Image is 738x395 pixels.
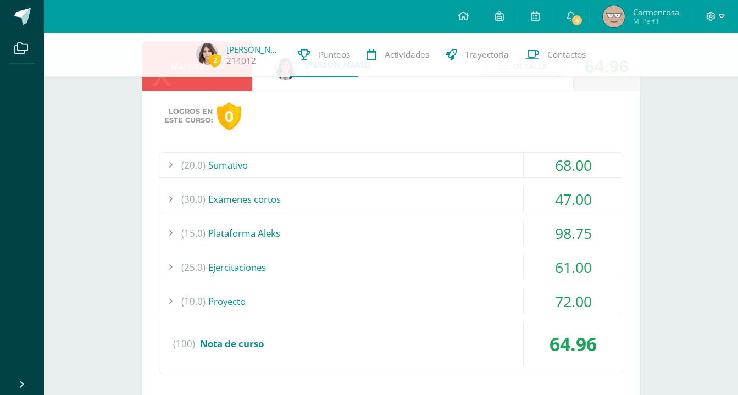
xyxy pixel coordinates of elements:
a: Actividades [358,33,437,77]
div: 68.00 [524,153,623,177]
div: Plataforma Aleks [159,221,623,246]
div: 64.96 [524,323,623,365]
span: 4 [571,14,583,26]
span: Trayectoria [465,49,509,60]
span: (15.0) [181,221,206,246]
span: Nota de curso [200,337,264,350]
div: Sumativo [159,153,623,177]
div: Proyecto [159,289,623,314]
span: Punteos [319,49,350,60]
div: 61.00 [524,255,623,280]
div: 47.00 [524,187,623,212]
span: (100) [173,323,195,365]
span: 2 [209,53,221,67]
a: Punteos [290,33,358,77]
span: (30.0) [181,187,206,212]
span: (25.0) [181,255,206,280]
div: 98.75 [524,221,623,246]
div: Ejercitaciones [159,255,623,280]
a: 214012 [226,55,256,66]
span: Logros en este curso: [164,107,213,125]
a: Contactos [517,33,594,77]
a: [PERSON_NAME] [226,44,281,55]
span: Contactos [547,49,586,60]
a: Trayectoria [437,33,517,77]
img: 9c985a67a065490b763b888f5ada6da6.png [603,5,625,27]
div: Exámenes cortos [159,187,623,212]
div: 72.00 [524,289,623,314]
span: (10.0) [181,289,206,314]
img: 39eb4bf3096e21ebf4b2bed6a34324b7.png [196,43,218,65]
span: Mi Perfil [633,16,679,26]
span: Actividades [385,49,429,60]
div: 0 [217,102,241,130]
span: Carmenrosa [633,7,679,18]
span: (20.0) [181,153,206,177]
